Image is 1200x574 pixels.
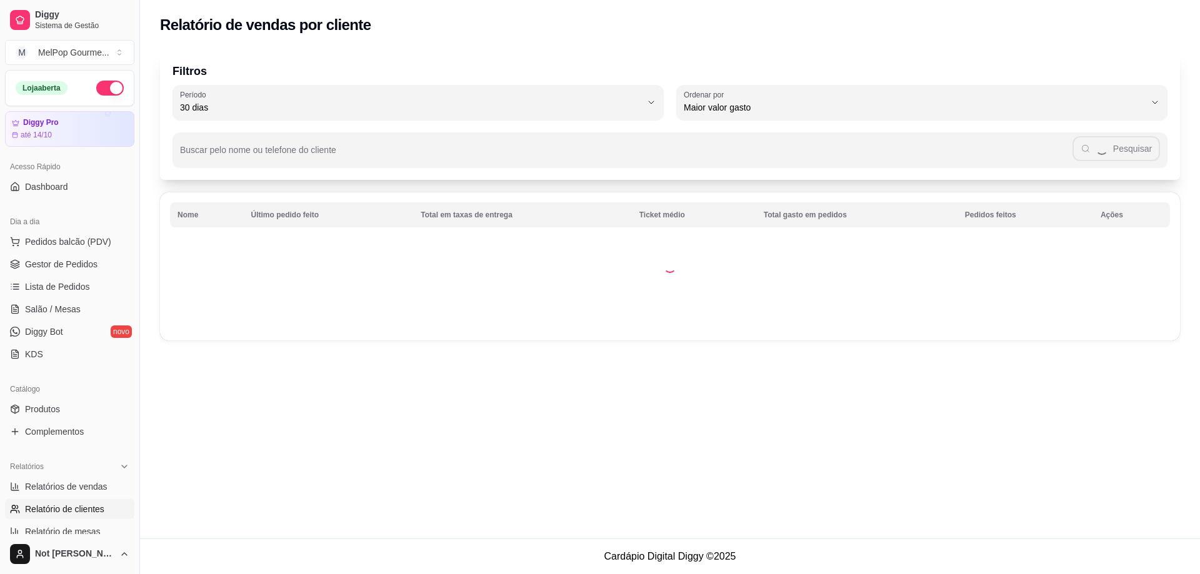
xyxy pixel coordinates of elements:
span: 30 dias [180,101,641,114]
span: Sistema de Gestão [35,21,129,31]
span: Pedidos balcão (PDV) [25,235,111,248]
span: Produtos [25,403,60,415]
a: Diggy Proaté 14/10 [5,111,134,147]
button: Not [PERSON_NAME] [5,539,134,569]
div: Dia a dia [5,212,134,232]
a: Relatório de clientes [5,499,134,519]
span: Lista de Pedidos [25,280,90,293]
div: MelPop Gourme ... [38,46,109,59]
button: Ordenar porMaior valor gasto [676,85,1167,120]
label: Ordenar por [684,89,728,100]
p: Filtros [172,62,1167,80]
a: Lista de Pedidos [5,277,134,297]
span: KDS [25,348,43,360]
span: Maior valor gasto [684,101,1145,114]
span: Relatórios de vendas [25,480,107,493]
span: Gestor de Pedidos [25,258,97,270]
button: Pedidos balcão (PDV) [5,232,134,252]
a: Diggy Botnovo [5,322,134,342]
div: Loading [664,260,676,273]
a: KDS [5,344,134,364]
a: DiggySistema de Gestão [5,5,134,35]
span: Relatório de mesas [25,525,101,538]
div: Loja aberta [16,81,67,95]
span: Dashboard [25,181,68,193]
a: Salão / Mesas [5,299,134,319]
a: Produtos [5,399,134,419]
a: Gestor de Pedidos [5,254,134,274]
a: Complementos [5,422,134,442]
span: M [16,46,28,59]
button: Período30 dias [172,85,664,120]
span: Diggy [35,9,129,21]
button: Alterar Status [96,81,124,96]
div: Acesso Rápido [5,157,134,177]
a: Relatórios de vendas [5,477,134,497]
label: Período [180,89,210,100]
div: Catálogo [5,379,134,399]
span: Relatório de clientes [25,503,104,515]
span: Not [PERSON_NAME] [35,548,114,560]
span: Complementos [25,425,84,438]
button: Select a team [5,40,134,65]
span: Salão / Mesas [25,303,81,315]
span: Relatórios [10,462,44,472]
footer: Cardápio Digital Diggy © 2025 [140,538,1200,574]
article: Diggy Pro [23,118,59,127]
a: Dashboard [5,177,134,197]
input: Buscar pelo nome ou telefone do cliente [180,149,1072,161]
a: Relatório de mesas [5,522,134,542]
span: Diggy Bot [25,325,63,338]
article: até 14/10 [21,130,52,140]
h2: Relatório de vendas por cliente [160,15,371,35]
